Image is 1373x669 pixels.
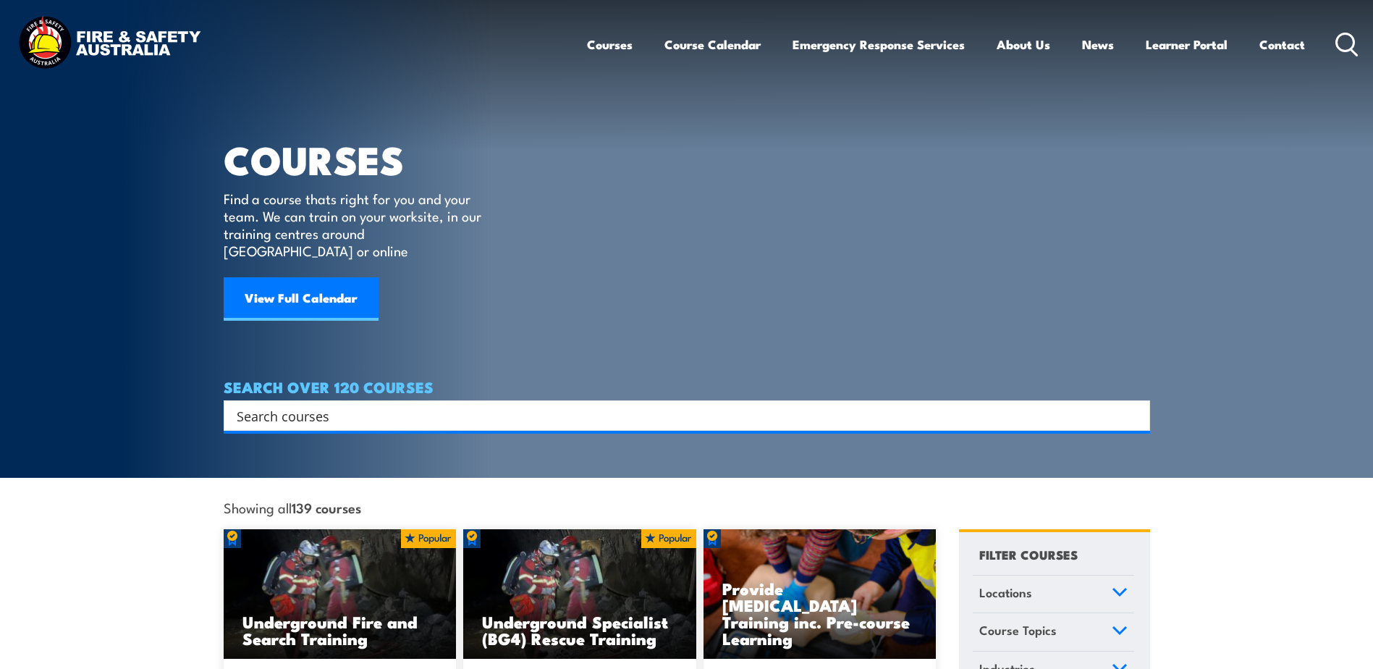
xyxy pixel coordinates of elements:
button: Search magnifier button [1125,405,1145,426]
a: Learner Portal [1146,25,1228,64]
input: Search input [237,405,1118,426]
img: Underground mine rescue [224,529,457,660]
a: About Us [997,25,1050,64]
a: Underground Fire and Search Training [224,529,457,660]
a: Underground Specialist (BG4) Rescue Training [463,529,696,660]
h3: Provide [MEDICAL_DATA] Training inc. Pre-course Learning [722,580,918,647]
a: Course Calendar [664,25,761,64]
a: Contact [1259,25,1305,64]
a: Course Topics [973,613,1134,651]
img: Underground mine rescue [463,529,696,660]
h4: FILTER COURSES [979,544,1078,564]
a: Courses [587,25,633,64]
a: View Full Calendar [224,277,379,321]
h3: Underground Fire and Search Training [242,613,438,647]
a: Emergency Response Services [793,25,965,64]
strong: 139 courses [292,497,361,517]
img: Low Voltage Rescue and Provide CPR [704,529,937,660]
span: Locations [979,583,1032,602]
form: Search form [240,405,1121,426]
span: Course Topics [979,620,1057,640]
a: Locations [973,576,1134,613]
a: News [1082,25,1114,64]
h1: COURSES [224,142,502,176]
a: Provide [MEDICAL_DATA] Training inc. Pre-course Learning [704,529,937,660]
h4: SEARCH OVER 120 COURSES [224,379,1150,395]
span: Showing all [224,500,361,515]
h3: Underground Specialist (BG4) Rescue Training [482,613,677,647]
p: Find a course thats right for you and your team. We can train on your worksite, in our training c... [224,190,488,259]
